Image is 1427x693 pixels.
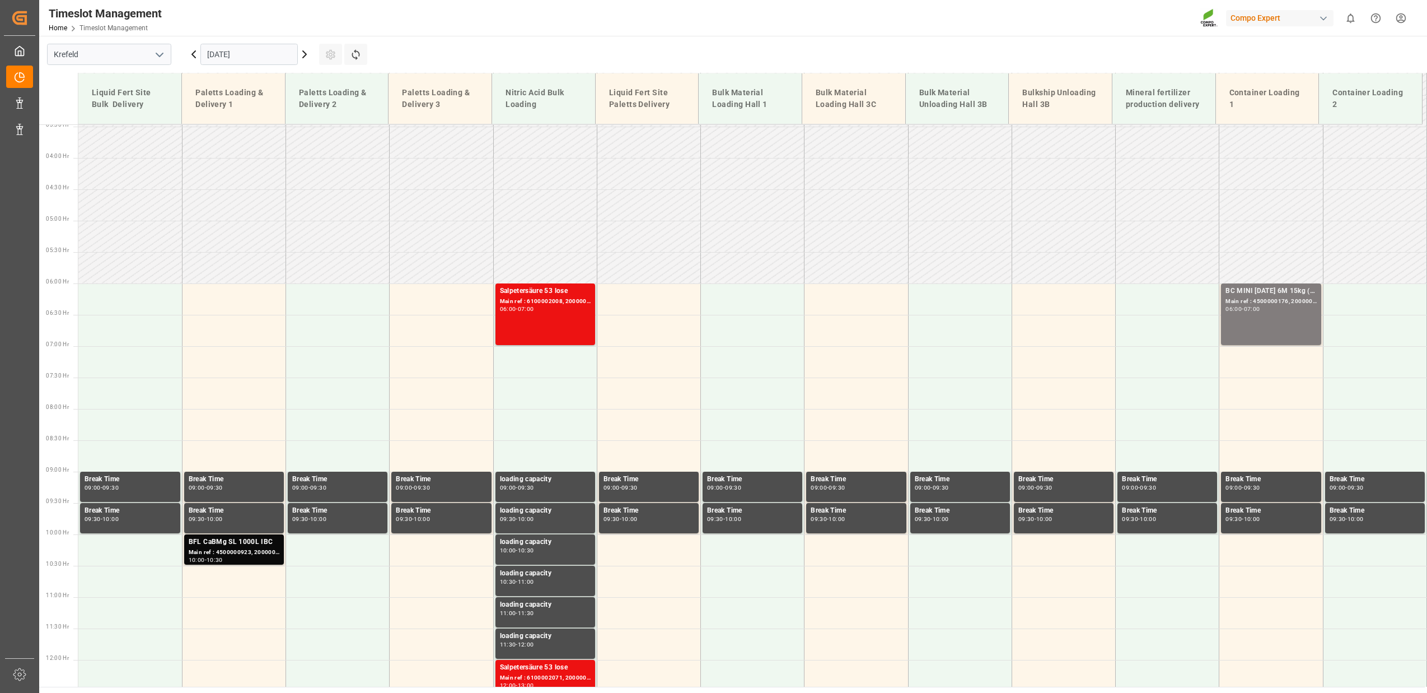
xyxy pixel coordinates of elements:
div: 10:00 [189,557,205,562]
span: 04:30 Hr [46,184,69,190]
div: Main ref : 6100002071, 2000001560 [500,673,591,683]
span: 09:30 Hr [46,498,69,504]
div: Break Time [603,505,694,517]
div: Break Time [1018,474,1109,485]
div: loading capacity [500,631,591,642]
div: 09:30 [189,517,205,522]
div: 09:30 [1018,517,1035,522]
div: BFL CaBMg SL 1000L IBC [189,537,279,548]
span: 11:00 Hr [46,592,69,598]
div: 10:00 [207,517,223,522]
div: - [930,485,932,490]
div: 10:00 [1036,517,1052,522]
div: Break Time [1018,505,1109,517]
div: 09:30 [1348,485,1364,490]
div: Break Time [707,474,798,485]
div: Break Time [1225,474,1316,485]
span: 12:00 Hr [46,655,69,661]
span: 04:00 Hr [46,153,69,159]
div: 11:00 [518,579,534,584]
div: 09:30 [707,517,723,522]
div: Break Time [1122,505,1213,517]
div: 09:30 [396,517,412,522]
div: Salpetersäure 53 lose [500,286,591,297]
div: - [1138,517,1140,522]
button: Compo Expert [1226,7,1338,29]
div: loading capacity [500,568,591,579]
div: Mineral fertilizer production delivery [1121,82,1206,115]
div: Bulk Material Loading Hall 1 [708,82,793,115]
div: 09:00 [811,485,827,490]
div: Timeslot Management [49,5,162,22]
span: 08:30 Hr [46,435,69,441]
div: 09:30 [414,485,430,490]
div: - [516,683,517,688]
div: 09:30 [1330,517,1346,522]
div: Break Time [85,505,176,517]
div: 09:30 [292,517,308,522]
div: - [516,306,517,311]
div: 09:00 [500,485,516,490]
div: 12:00 [518,642,534,647]
div: 10:30 [500,579,516,584]
div: BC MINI [DATE] 6M 15kg (x60) WW; [1225,286,1316,297]
span: 06:00 Hr [46,278,69,285]
div: Main ref : 6100002008, 2000001540 [500,297,591,306]
span: 07:30 Hr [46,373,69,379]
div: 09:30 [811,517,827,522]
div: 09:30 [933,485,949,490]
div: - [516,517,517,522]
span: 11:30 Hr [46,624,69,630]
div: Break Time [603,474,694,485]
div: 10:00 [500,548,516,553]
div: - [1242,306,1243,311]
div: 11:00 [500,611,516,616]
div: - [1035,485,1036,490]
div: loading capacity [500,505,591,517]
div: Container Loading 2 [1328,82,1413,115]
div: Break Time [915,474,1005,485]
div: - [412,485,414,490]
div: Liquid Fert Site Paletts Delivery [605,82,690,115]
div: 10:00 [414,517,430,522]
a: Home [49,24,67,32]
span: 10:30 Hr [46,561,69,567]
input: DD.MM.YYYY [200,44,298,65]
div: Break Time [85,474,176,485]
div: 09:00 [1330,485,1346,490]
div: - [827,485,829,490]
div: - [1035,517,1036,522]
div: Bulkship Unloading Hall 3B [1018,82,1103,115]
div: 09:00 [915,485,931,490]
div: Break Time [1330,505,1420,517]
div: 10:00 [102,517,119,522]
div: 09:30 [621,485,638,490]
div: Liquid Fert Site Bulk Delivery [87,82,172,115]
div: Paletts Loading & Delivery 3 [397,82,483,115]
div: Nitric Acid Bulk Loading [501,82,586,115]
div: Break Time [915,505,1005,517]
div: - [723,517,725,522]
div: 09:30 [915,517,931,522]
div: 09:30 [603,517,620,522]
div: Break Time [811,505,901,517]
div: 10:30 [518,548,534,553]
div: - [1138,485,1140,490]
div: - [412,517,414,522]
div: Main ref : 4500000176, 2000000037; [1225,297,1316,306]
div: - [308,485,310,490]
div: - [516,642,517,647]
div: Bulk Material Loading Hall 3C [811,82,896,115]
div: Bulk Material Unloading Hall 3B [915,82,1000,115]
div: Break Time [292,474,383,485]
div: Compo Expert [1226,10,1334,26]
div: Paletts Loading & Delivery 1 [191,82,276,115]
div: Main ref : 4500000923, 2000000231 [189,548,279,557]
div: 09:30 [1244,485,1260,490]
div: 06:00 [500,306,516,311]
div: 10:00 [725,517,741,522]
div: - [620,517,621,522]
div: Break Time [396,474,486,485]
div: Container Loading 1 [1225,82,1310,115]
button: open menu [151,46,167,63]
